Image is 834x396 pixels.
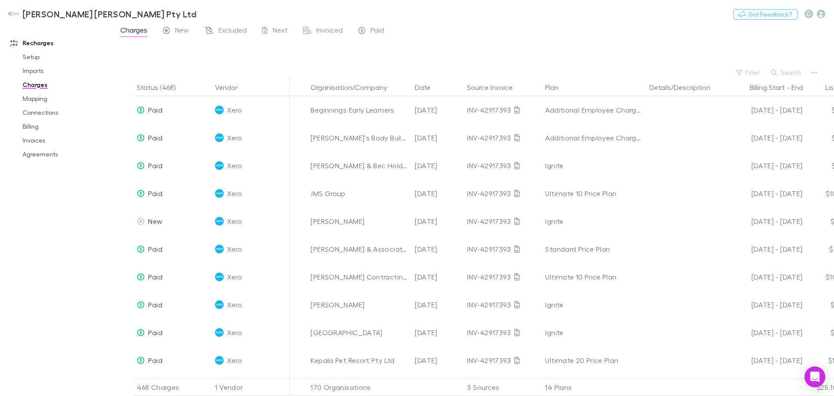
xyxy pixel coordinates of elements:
span: Xero [227,207,242,235]
div: [DATE] - [DATE] [728,207,802,235]
div: Standard Price Plan [545,235,642,263]
a: Agreements [14,147,117,161]
h3: [PERSON_NAME] [PERSON_NAME] Pty Ltd [23,9,196,19]
div: [DATE] - [DATE] [728,152,802,180]
span: Paid [148,133,162,142]
img: Xero's Logo [215,273,224,281]
span: Xero [227,180,242,207]
div: INV-42917393 [467,152,538,180]
div: [DATE] [411,319,463,346]
span: Paid [148,300,162,309]
div: Beginnings Early Learners [311,96,408,124]
div: 170 Organisations [307,379,411,396]
div: 14 Plans [542,379,646,396]
span: Charges [120,26,147,37]
div: INV-42917393 [467,291,538,319]
div: Ignite [545,319,642,346]
div: [DATE] [411,96,463,124]
div: [DATE] - [DATE] [728,235,802,263]
span: Paid [148,189,162,197]
div: [DATE] [411,152,463,180]
img: Xero's Logo [215,300,224,309]
div: INV-42917393 [467,207,538,235]
span: Paid [148,106,162,114]
div: [DATE] [411,291,463,319]
div: [DATE] [411,180,463,207]
a: Charges [14,78,117,92]
button: Status (468) [137,79,186,96]
button: Date [415,79,441,96]
div: Ultimate 10 Price Plan [545,180,642,207]
div: [DATE] [411,263,463,291]
span: Xero [227,124,242,152]
span: Excluded [218,26,247,37]
div: [DATE] - [DATE] [728,124,802,152]
a: Invoices [14,133,117,147]
button: End [791,79,803,96]
span: Paid [148,328,162,336]
a: [PERSON_NAME] [PERSON_NAME] Pty Ltd [3,3,202,24]
div: [PERSON_NAME]'s Body Builders [311,124,408,152]
div: Ultimate 20 Price Plan [545,346,642,374]
button: Search [767,67,806,78]
a: Recharges [2,36,117,50]
img: Xero's Logo [215,189,224,198]
div: INV-42917393 [467,235,538,263]
span: Xero [227,319,242,346]
div: [DATE] [411,124,463,152]
span: Xero [227,96,242,124]
img: Xero's Logo [215,217,224,226]
div: INV-42917393 [467,263,538,291]
div: INV-42917393 [467,319,538,346]
span: Invoiced [316,26,343,37]
div: INV-42917393 [467,346,538,374]
div: Ignite [545,207,642,235]
button: Plan [545,79,569,96]
div: [DATE] - [DATE] [728,319,802,346]
button: Billing Start [750,79,785,96]
div: Open Intercom Messenger [804,366,825,387]
img: Xero's Logo [215,245,224,253]
button: Vendor [215,79,248,96]
div: [GEOGRAPHIC_DATA] [311,319,408,346]
span: Paid [148,161,162,170]
img: Xero's Logo [215,133,224,142]
a: Mapping [14,92,117,106]
div: [PERSON_NAME] Contracting Pty Ltd [311,263,408,291]
div: INV-42917393 [467,124,538,152]
span: Xero [227,346,242,374]
div: Additional Employee Charges over 100 [545,124,642,152]
div: [PERSON_NAME] [311,207,408,235]
div: [DATE] [411,346,463,374]
div: [DATE] - [DATE] [728,180,802,207]
button: Filter [732,67,765,78]
div: Ignite [545,152,642,180]
button: Organisation/Company [311,79,397,96]
span: Paid [148,356,162,364]
img: Xero's Logo [215,356,224,365]
a: Billing [14,120,117,133]
div: [DATE] [411,235,463,263]
span: Xero [227,235,242,263]
div: Ignite [545,291,642,319]
div: [DATE] - [DATE] [728,263,802,291]
span: Xero [227,263,242,291]
div: [PERSON_NAME] & Bec Holdings Pty Ltd [311,152,408,180]
span: Paid [371,26,384,37]
a: Imports [14,64,117,78]
a: Connections [14,106,117,120]
div: INV-42917393 [467,96,538,124]
div: JMS Group [311,180,408,207]
span: Paid [148,245,162,253]
button: Got Feedback? [733,9,798,20]
img: Xero's Logo [215,328,224,337]
div: INV-42917393 [467,180,538,207]
button: Details/Description [649,79,721,96]
div: [DATE] - [DATE] [728,96,802,124]
button: Source Invoice [467,79,523,96]
div: 3 Sources [463,379,542,396]
img: Hotchkin Hughes Pty Ltd's Logo [9,9,19,19]
img: Xero's Logo [215,106,224,114]
span: Xero [227,291,242,319]
div: - [728,79,812,96]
